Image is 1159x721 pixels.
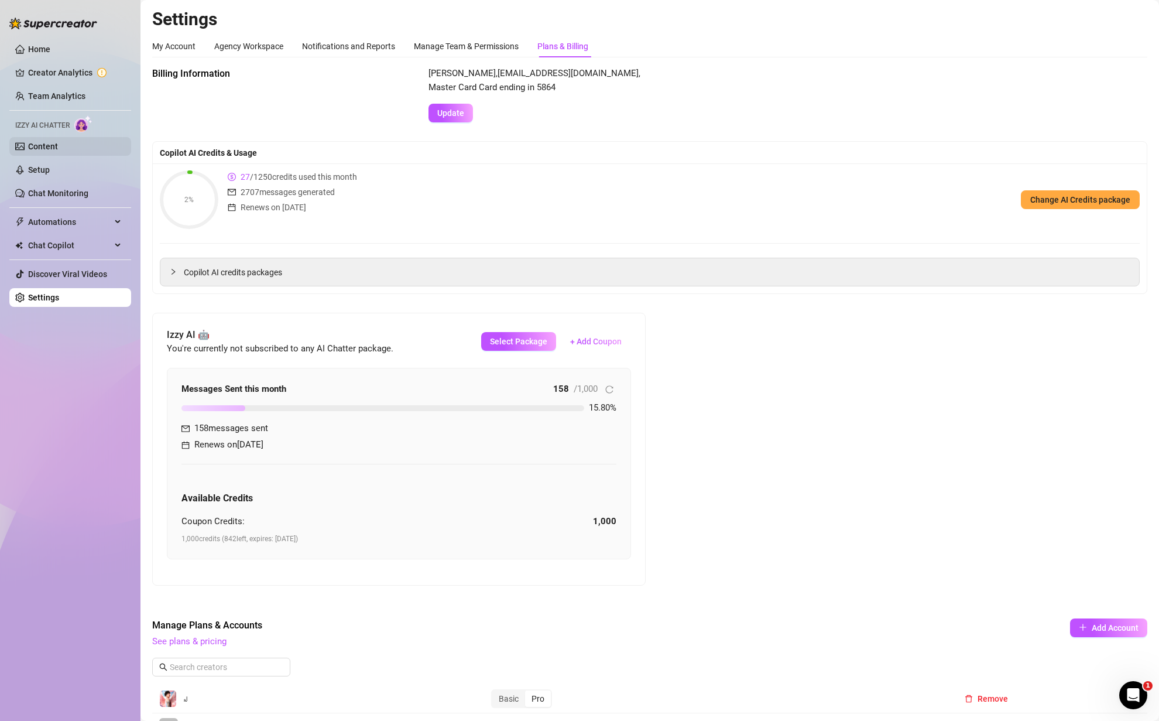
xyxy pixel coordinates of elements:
[593,516,616,527] strong: 1,000
[965,695,973,703] span: delete
[241,172,250,182] span: 27
[159,663,167,671] span: search
[181,491,616,505] h5: Available Credits
[978,694,1008,703] span: Remove
[167,327,393,342] span: Izzy AI 🤖
[181,534,298,545] span: 1,000 credits ( 842 left, expires: [DATE] )
[561,332,631,351] button: + Add Coupon
[491,689,552,708] div: segmented control
[605,385,613,394] span: reload
[170,268,177,275] span: collapsed
[28,45,50,54] a: Home
[428,104,473,122] button: Update
[28,213,111,231] span: Automations
[1119,681,1147,709] iframe: Intercom live chat
[28,91,85,101] a: Team Analytics
[15,120,70,131] span: Izzy AI Chatter
[28,165,50,175] a: Setup
[181,441,190,449] span: calendar
[9,18,97,29] img: logo-BBDzfeDw.svg
[574,384,598,394] span: / 1,000
[428,67,640,94] span: [PERSON_NAME] , [EMAIL_ADDRESS][DOMAIN_NAME] , Master Card Card ending in 5864
[152,67,349,81] span: Billing Information
[1021,190,1140,209] button: Change AI Credits package
[1092,623,1139,633] span: Add Account
[589,402,616,413] span: 15.80 %
[28,269,107,279] a: Discover Viral Videos
[481,332,556,351] button: Select Package
[241,201,306,214] span: Renews on [DATE]
[194,422,268,436] span: 158 messages sent
[181,384,286,394] strong: Messages Sent this month
[184,266,1130,279] span: Copilot AI credits packages
[194,438,263,452] span: Renews on [DATE]
[437,108,464,118] span: Update
[302,40,395,53] div: Notifications and Reports
[152,8,1147,30] h2: Settings
[1079,623,1087,631] span: plus
[228,186,236,199] span: mail
[28,189,88,198] a: Chat Monitoring
[181,425,190,433] span: mail
[553,384,569,394] strong: 158
[167,343,393,354] span: You're currently not subscribed to any AI Chatter package.
[492,691,525,707] div: Basic
[170,661,274,674] input: Search creators
[241,170,357,183] span: / 1250 credits used this month
[152,40,196,53] div: My Account
[490,337,547,346] span: Select Package
[160,258,1139,286] div: Copilot AI credits packages
[181,694,190,703] span: ꒻‍️
[15,241,23,250] img: Chat Copilot
[15,217,25,227] span: thunderbolt
[214,40,283,53] div: Agency Workspace
[570,337,622,346] span: + Add Coupon
[955,689,1017,708] button: Remove
[28,142,58,151] a: Content
[160,691,176,707] img: ꒻‍️
[28,293,59,302] a: Settings
[28,236,111,255] span: Chat Copilot
[1143,681,1153,691] span: 1
[228,170,236,183] span: dollar-circle
[152,636,227,647] a: See plans & pricing
[160,196,218,203] span: 2%
[414,40,519,53] div: Manage Team & Permissions
[525,691,551,707] div: Pro
[537,40,588,53] div: Plans & Billing
[28,63,122,82] a: Creator Analytics exclamation-circle
[1070,619,1147,637] button: Add Account
[152,619,990,633] span: Manage Plans & Accounts
[241,186,335,199] span: 2707 messages generated
[74,115,92,132] img: AI Chatter
[228,201,236,214] span: calendar
[1030,195,1130,204] span: Change AI Credits package
[181,515,245,529] span: Coupon Credits:
[160,146,1140,159] div: Copilot AI Credits & Usage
